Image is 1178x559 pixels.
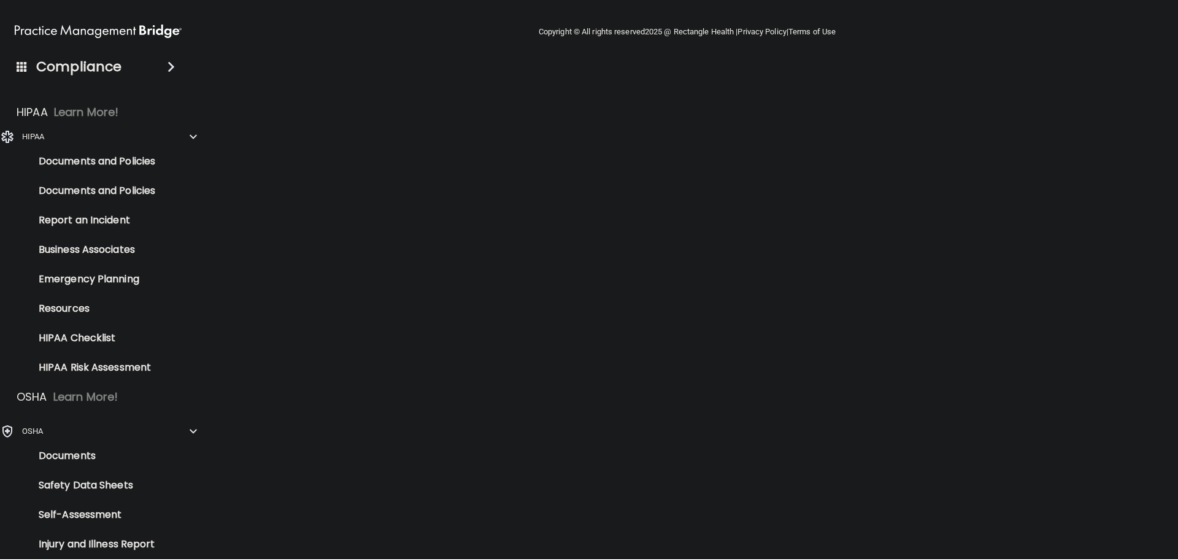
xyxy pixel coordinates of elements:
p: Report an Incident [8,214,175,226]
p: Self-Assessment [8,509,175,521]
p: Business Associates [8,244,175,256]
img: PMB logo [15,19,182,44]
p: Learn More! [54,105,119,120]
p: Injury and Illness Report [8,538,175,550]
p: Documents and Policies [8,155,175,168]
p: OSHA [17,390,47,404]
h4: Compliance [36,58,121,75]
p: OSHA [22,424,43,439]
div: Copyright © All rights reserved 2025 @ Rectangle Health | | [463,12,911,52]
p: Emergency Planning [8,273,175,285]
a: Terms of Use [788,27,836,36]
p: HIPAA [22,129,45,144]
p: Documents and Policies [8,185,175,197]
p: Resources [8,303,175,315]
p: Safety Data Sheets [8,479,175,492]
p: HIPAA [17,105,48,120]
p: Documents [8,450,175,462]
p: HIPAA Risk Assessment [8,361,175,374]
a: Privacy Policy [737,27,786,36]
p: Learn More! [53,390,118,404]
p: HIPAA Checklist [8,332,175,344]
